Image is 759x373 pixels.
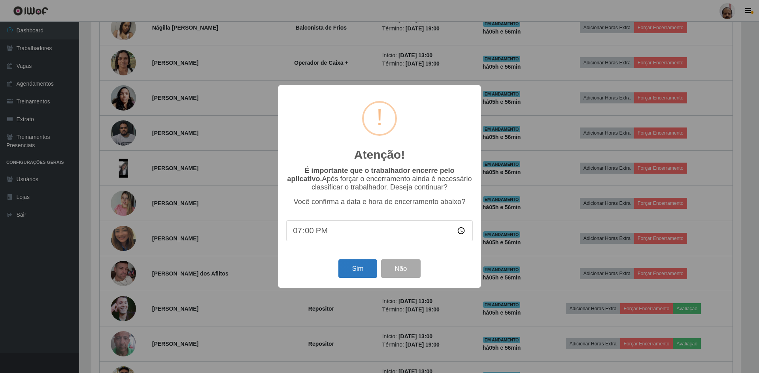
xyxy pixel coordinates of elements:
[286,167,473,191] p: Após forçar o encerramento ainda é necessário classificar o trabalhador. Deseja continuar?
[287,167,454,183] b: É importante que o trabalhador encerre pelo aplicativo.
[286,198,473,206] p: Você confirma a data e hora de encerramento abaixo?
[354,148,405,162] h2: Atenção!
[381,259,420,278] button: Não
[338,259,377,278] button: Sim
